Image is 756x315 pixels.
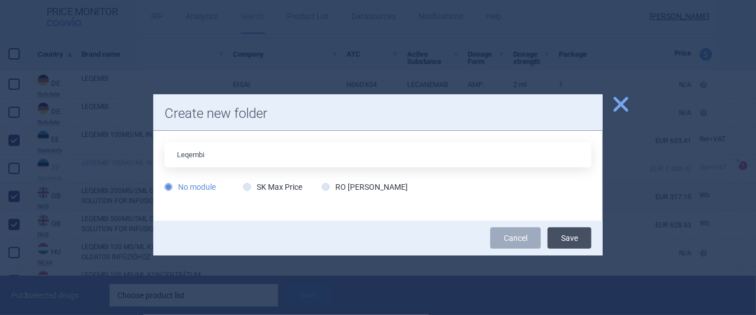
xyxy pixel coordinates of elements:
[165,142,591,167] input: Folder name
[490,227,541,249] a: Cancel
[165,106,591,122] h1: Create new folder
[243,181,302,193] label: SK Max Price
[165,181,216,193] label: No module
[548,227,591,249] button: Save
[322,181,408,193] label: RO [PERSON_NAME]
